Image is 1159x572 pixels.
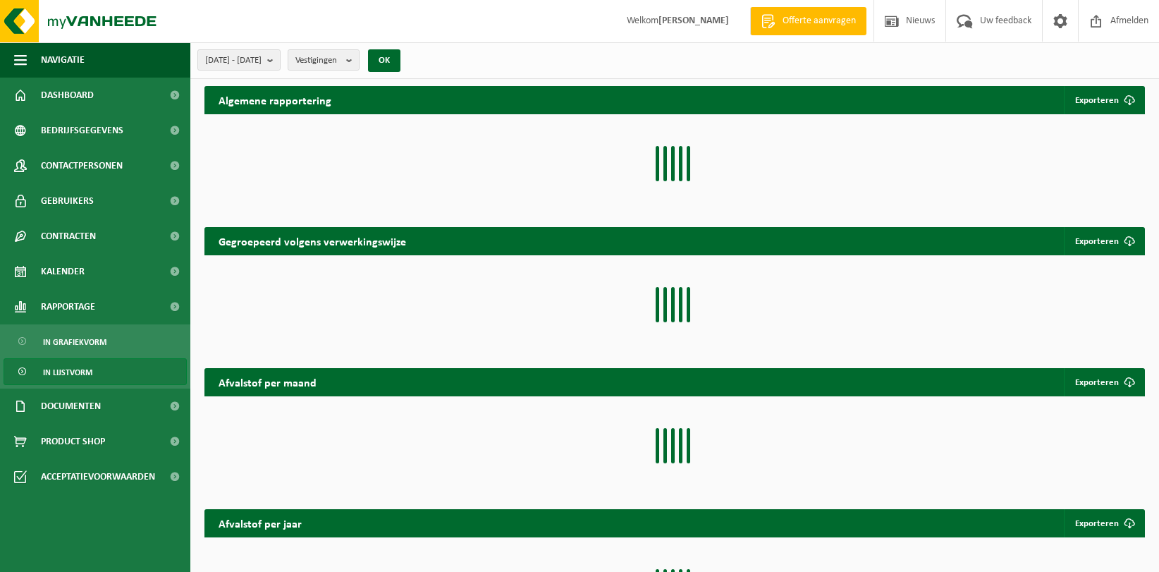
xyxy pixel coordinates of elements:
[295,50,341,71] span: Vestigingen
[1064,509,1143,537] a: Exporteren
[43,329,106,355] span: In grafiekvorm
[41,78,94,113] span: Dashboard
[41,113,123,148] span: Bedrijfsgegevens
[41,459,155,494] span: Acceptatievoorwaarden
[41,42,85,78] span: Navigatie
[41,424,105,459] span: Product Shop
[41,148,123,183] span: Contactpersonen
[41,254,85,289] span: Kalender
[197,49,281,71] button: [DATE] - [DATE]
[43,359,92,386] span: In lijstvorm
[1064,227,1143,255] a: Exporteren
[4,328,187,355] a: In grafiekvorm
[204,368,331,396] h2: Afvalstof per maand
[204,86,345,114] h2: Algemene rapportering
[1064,86,1143,114] button: Exporteren
[41,389,101,424] span: Documenten
[204,227,420,255] h2: Gegroepeerd volgens verwerkingswijze
[41,183,94,219] span: Gebruikers
[1064,368,1143,396] a: Exporteren
[4,358,187,385] a: In lijstvorm
[204,509,316,537] h2: Afvalstof per jaar
[205,50,262,71] span: [DATE] - [DATE]
[368,49,400,72] button: OK
[658,16,729,26] strong: [PERSON_NAME]
[779,14,859,28] span: Offerte aanvragen
[750,7,866,35] a: Offerte aanvragen
[41,219,96,254] span: Contracten
[41,289,95,324] span: Rapportage
[288,49,360,71] button: Vestigingen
